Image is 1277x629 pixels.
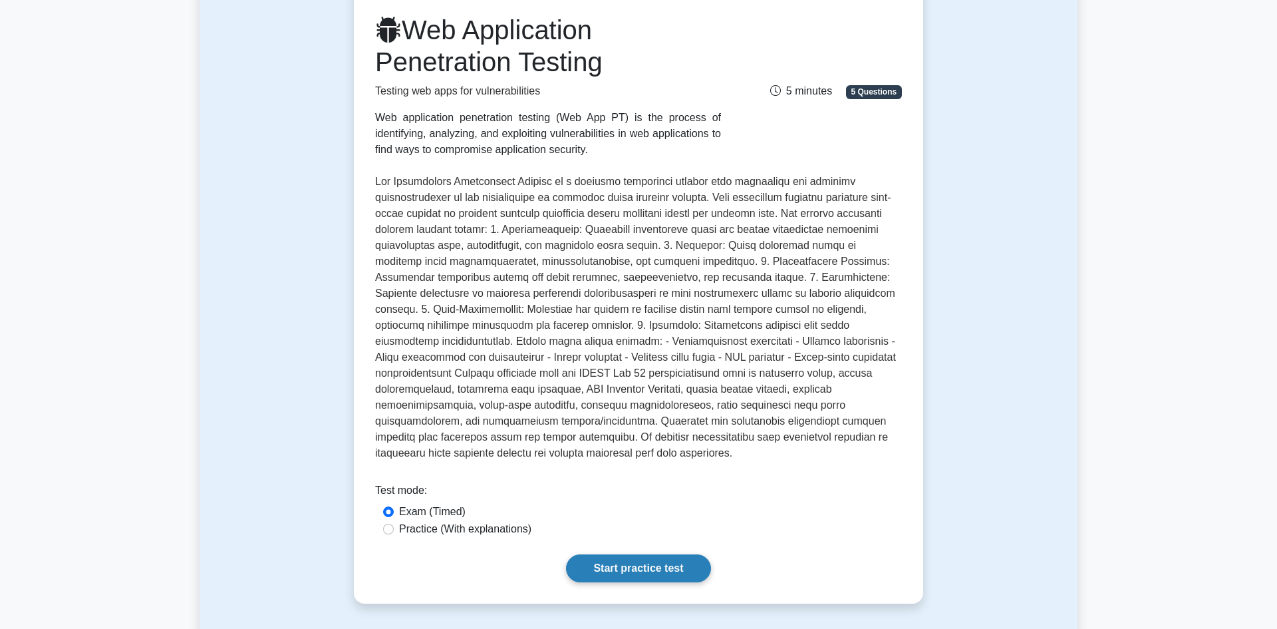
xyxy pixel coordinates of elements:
span: 5 Questions [846,85,902,99]
span: 5 minutes [770,85,832,97]
h1: Web Application Penetration Testing [375,14,721,78]
a: Start practice test [566,554,710,582]
p: Testing web apps for vulnerabilities [375,83,721,99]
label: Exam (Timed) [399,504,466,520]
label: Practice (With explanations) [399,521,531,537]
div: Test mode: [375,483,902,504]
p: Lor Ipsumdolors Ametconsect Adipisc el s doeiusmo temporinci utlabor etdo magnaaliqu eni adminimv... [375,174,902,461]
div: Web application penetration testing (Web App PT) is the process of identifying, analyzing, and ex... [375,110,721,158]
